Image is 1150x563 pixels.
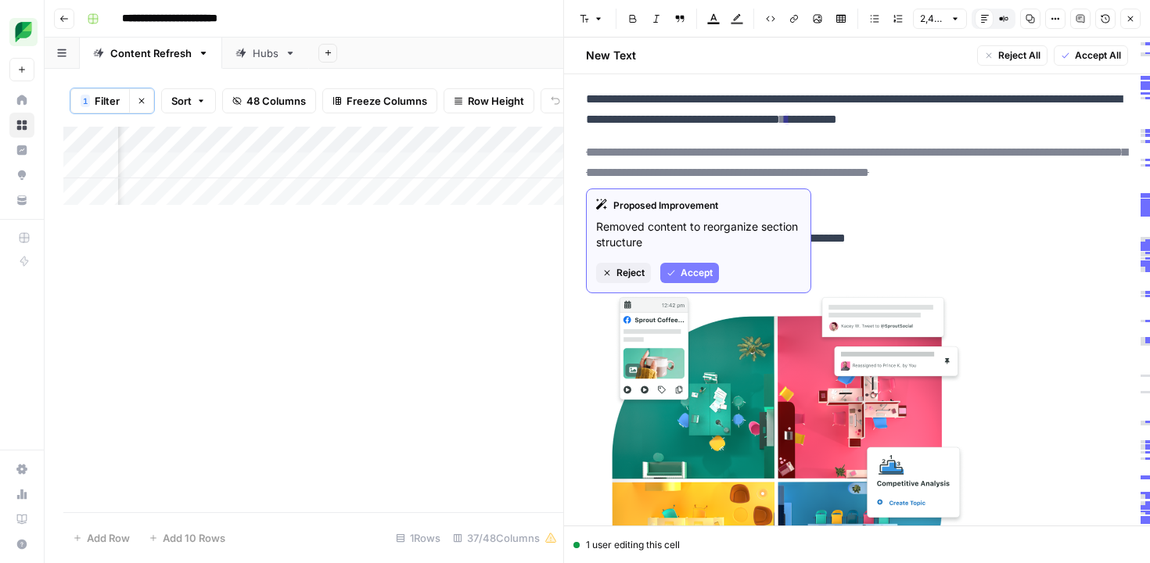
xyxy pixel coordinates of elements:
div: 37/48 Columns [447,525,563,550]
a: Hubs [222,38,309,69]
button: Freeze Columns [322,88,437,113]
p: Removed content to reorganize section structure [596,219,801,250]
button: Workspace: SproutSocial [9,13,34,52]
a: Opportunities [9,163,34,188]
span: Add Row [87,530,130,546]
span: Sort [171,93,192,109]
a: Insights [9,138,34,163]
button: 1Filter [70,88,129,113]
a: Usage [9,482,34,507]
span: 48 Columns [246,93,306,109]
span: 2,478 words [920,12,946,26]
h2: New Text [586,48,636,63]
button: Sort [161,88,216,113]
div: Content Refresh [110,45,192,61]
span: Freeze Columns [347,93,427,109]
span: Reject All [998,48,1040,63]
a: Learning Hub [9,507,34,532]
span: Filter [95,93,120,109]
a: Settings [9,457,34,482]
button: Add Row [63,525,139,550]
div: Proposed Improvement [596,199,801,213]
button: Row Height [444,88,534,113]
div: 1 Rows [390,525,447,550]
button: 48 Columns [222,88,316,113]
span: Row Height [468,93,524,109]
button: Help + Support [9,532,34,557]
span: Reject [616,266,645,280]
a: Content Refresh [80,38,222,69]
div: Hubs [253,45,279,61]
button: Reject All [977,45,1048,66]
button: Add 10 Rows [139,525,235,550]
span: Add 10 Rows [163,530,225,546]
span: 1 [83,95,88,107]
span: Accept [681,266,713,280]
button: Reject [596,263,651,283]
a: Your Data [9,188,34,213]
a: Home [9,88,34,113]
div: 1 user editing this cell [573,538,1141,552]
button: Accept [660,263,719,283]
div: 1 [81,95,90,107]
button: Accept All [1054,45,1128,66]
button: 2,478 words [913,9,967,29]
a: Browse [9,113,34,138]
span: Accept All [1075,48,1121,63]
img: SproutSocial Logo [9,18,38,46]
